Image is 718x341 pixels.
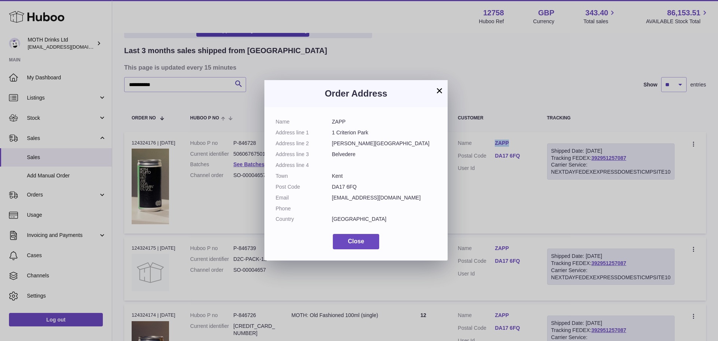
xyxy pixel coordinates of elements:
dt: Address line 2 [276,140,332,147]
dd: [EMAIL_ADDRESS][DOMAIN_NAME] [332,194,437,201]
dd: DA17 6FQ [332,183,437,191]
dt: Address line 3 [276,151,332,158]
dt: Email [276,194,332,201]
dd: [PERSON_NAME][GEOGRAPHIC_DATA] [332,140,437,147]
dt: Country [276,216,332,223]
h3: Order Address [276,88,436,100]
button: × [435,86,444,95]
dd: 1 Criterion Park [332,129,437,136]
dt: Name [276,118,332,125]
dd: Belvedere [332,151,437,158]
button: Close [333,234,379,249]
dt: Address line 1 [276,129,332,136]
dd: [GEOGRAPHIC_DATA] [332,216,437,223]
dt: Town [276,173,332,180]
dd: ZAPP [332,118,437,125]
dd: Kent [332,173,437,180]
span: Close [348,238,364,244]
dt: Post Code [276,183,332,191]
dt: Address line 4 [276,162,332,169]
dt: Phone [276,205,332,212]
